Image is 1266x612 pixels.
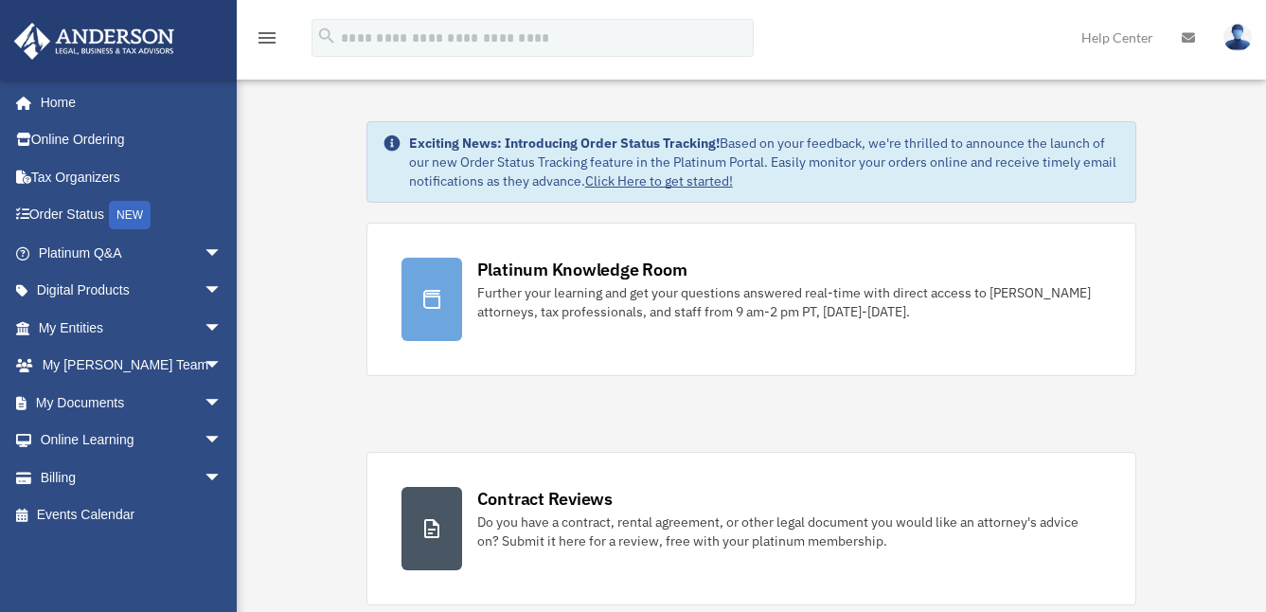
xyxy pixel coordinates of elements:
span: arrow_drop_down [204,459,241,497]
div: Contract Reviews [477,487,613,511]
div: Based on your feedback, we're thrilled to announce the launch of our new Order Status Tracking fe... [409,134,1121,190]
div: Do you have a contract, rental agreement, or other legal document you would like an attorney's ad... [477,513,1102,550]
a: Click Here to get started! [585,172,733,189]
i: menu [256,27,278,49]
span: arrow_drop_down [204,272,241,311]
div: Further your learning and get your questions answered real-time with direct access to [PERSON_NAM... [477,283,1102,321]
a: My [PERSON_NAME] Teamarrow_drop_down [13,347,251,385]
a: Platinum Q&Aarrow_drop_down [13,234,251,272]
a: My Entitiesarrow_drop_down [13,309,251,347]
div: NEW [109,201,151,229]
a: Digital Productsarrow_drop_down [13,272,251,310]
img: Anderson Advisors Platinum Portal [9,23,180,60]
span: arrow_drop_down [204,422,241,460]
a: Tax Organizers [13,158,251,196]
a: menu [256,33,278,49]
span: arrow_drop_down [204,234,241,273]
span: arrow_drop_down [204,309,241,348]
div: Platinum Knowledge Room [477,258,687,281]
a: Contract Reviews Do you have a contract, rental agreement, or other legal document you would like... [366,452,1137,605]
a: Online Ordering [13,121,251,159]
a: Home [13,83,241,121]
span: arrow_drop_down [204,384,241,423]
img: User Pic [1223,24,1252,51]
a: My Documentsarrow_drop_down [13,384,251,422]
a: Billingarrow_drop_down [13,459,251,496]
span: arrow_drop_down [204,347,241,386]
strong: Exciting News: Introducing Order Status Tracking! [409,135,720,152]
i: search [316,26,337,46]
a: Platinum Knowledge Room Further your learning and get your questions answered real-time with dire... [366,223,1137,376]
a: Order StatusNEW [13,196,251,235]
a: Events Calendar [13,496,251,534]
a: Online Learningarrow_drop_down [13,422,251,459]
